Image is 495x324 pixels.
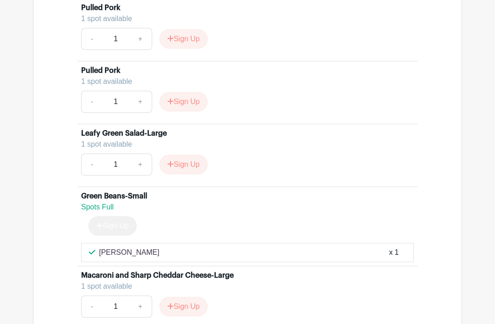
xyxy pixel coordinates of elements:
[81,203,114,211] span: Spots Full
[81,28,102,50] a: -
[81,77,407,88] div: 1 spot available
[81,191,147,202] div: Green Beans-Small
[159,155,208,175] button: Sign Up
[81,154,102,176] a: -
[81,91,102,113] a: -
[159,30,208,49] button: Sign Up
[129,91,152,113] a: +
[81,281,407,292] div: 1 spot available
[81,270,234,281] div: Macaroni and Sharp Cheddar Cheese-Large
[81,128,167,139] div: Leafy Green Salad-Large
[99,247,159,258] p: [PERSON_NAME]
[81,3,121,14] div: Pulled Pork
[81,14,407,25] div: 1 spot available
[129,154,152,176] a: +
[389,247,399,258] div: x 1
[81,296,102,318] a: -
[81,66,121,77] div: Pulled Pork
[159,93,208,112] button: Sign Up
[81,139,407,150] div: 1 spot available
[129,296,152,318] a: +
[159,297,208,317] button: Sign Up
[129,28,152,50] a: +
